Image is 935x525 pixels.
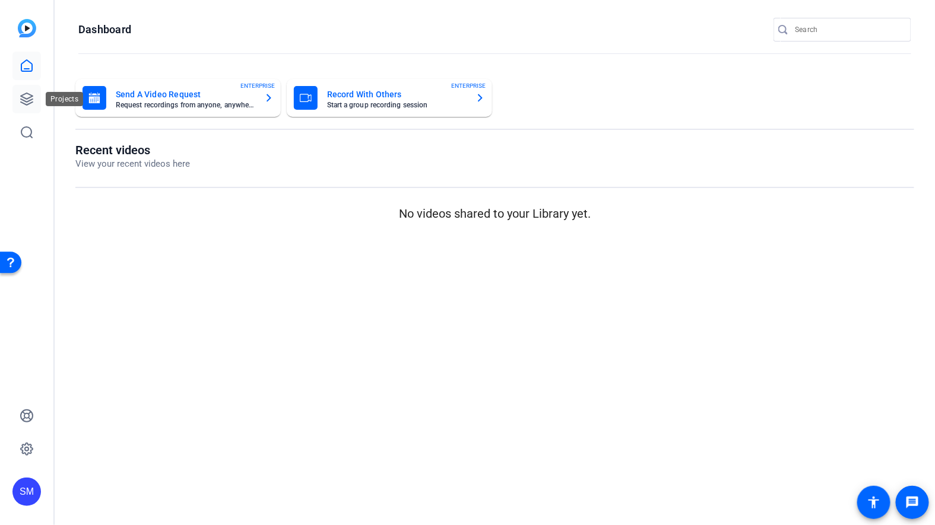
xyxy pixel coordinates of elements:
p: No videos shared to your Library yet. [75,205,914,222]
div: Projects [46,92,83,106]
span: ENTERPRISE [240,81,275,90]
button: Send A Video RequestRequest recordings from anyone, anywhereENTERPRISE [75,79,281,117]
mat-icon: message [905,495,920,510]
button: Record With OthersStart a group recording sessionENTERPRISE [287,79,492,117]
div: SM [12,478,41,506]
img: blue-gradient.svg [18,19,36,37]
p: View your recent videos here [75,157,190,171]
mat-card-subtitle: Request recordings from anyone, anywhere [116,101,255,109]
mat-card-subtitle: Start a group recording session [327,101,466,109]
h1: Recent videos [75,143,190,157]
span: ENTERPRISE [452,81,486,90]
mat-card-title: Send A Video Request [116,87,255,101]
input: Search [795,23,902,37]
h1: Dashboard [78,23,131,37]
mat-card-title: Record With Others [327,87,466,101]
mat-icon: accessibility [867,495,881,510]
